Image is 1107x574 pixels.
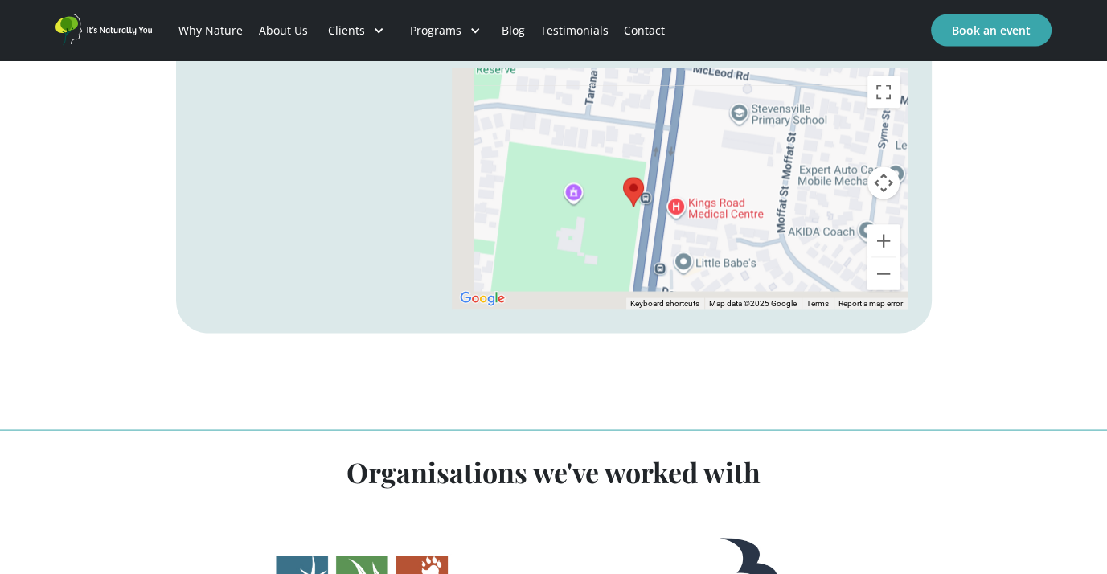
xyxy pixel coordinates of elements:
a: Open this area in Google Maps (opens a new window) [456,289,509,310]
img: Google [456,289,509,310]
a: Why Nature [171,3,251,58]
a: Report a map error [838,299,903,308]
button: Map camera controls [867,167,900,199]
a: About Us [251,3,315,58]
span: Map data ©2025 Google [709,299,797,308]
div: Programs [397,3,494,58]
a: Blog [494,3,532,58]
a: home [55,14,152,46]
a: Testimonials [532,3,616,58]
button: Keyboard shortcuts [630,298,699,310]
a: Contact [617,3,673,58]
div: Clients [315,3,397,58]
h2: Organisations we've worked with [176,457,932,486]
button: Zoom out [867,258,900,290]
div: Programs [410,23,461,39]
button: Toggle fullscreen view [867,76,900,109]
a: Terms (opens in new tab) [806,299,829,308]
div: Clients [328,23,365,39]
a: Book an event [931,14,1052,47]
button: Zoom in [867,225,900,257]
div: Map pin [623,178,644,207]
